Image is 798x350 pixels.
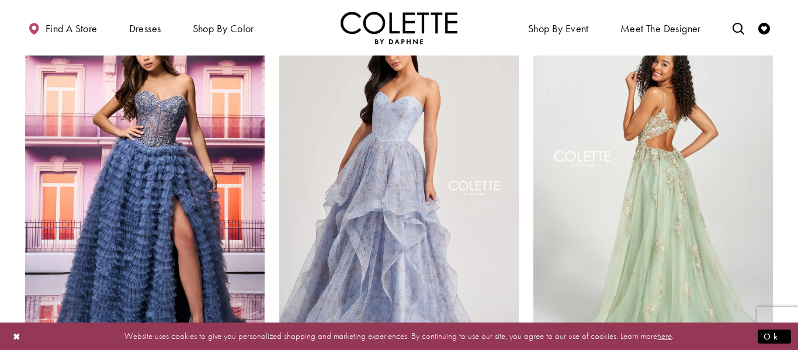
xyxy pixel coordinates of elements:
span: Dresses [129,23,161,34]
span: Meet the designer [620,23,701,34]
button: Close Dialog [7,326,27,346]
a: Find a store [25,12,100,44]
a: Meet the designer [617,12,704,44]
span: Dresses [126,12,164,44]
span: Shop by color [190,12,257,44]
a: here [657,330,672,342]
img: Colette by Daphne [341,12,457,44]
button: Submit Dialog [758,329,791,344]
a: Visit Home Page [341,12,457,44]
p: Website uses cookies to give you personalized shopping and marketing experiences. By continuing t... [84,328,714,344]
span: Find a store [46,23,98,34]
a: Check Wishlist [755,12,773,44]
span: Shop By Event [525,12,592,44]
a: Toggle search [730,12,747,44]
span: Shop by color [193,23,254,34]
span: Shop By Event [528,23,589,34]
